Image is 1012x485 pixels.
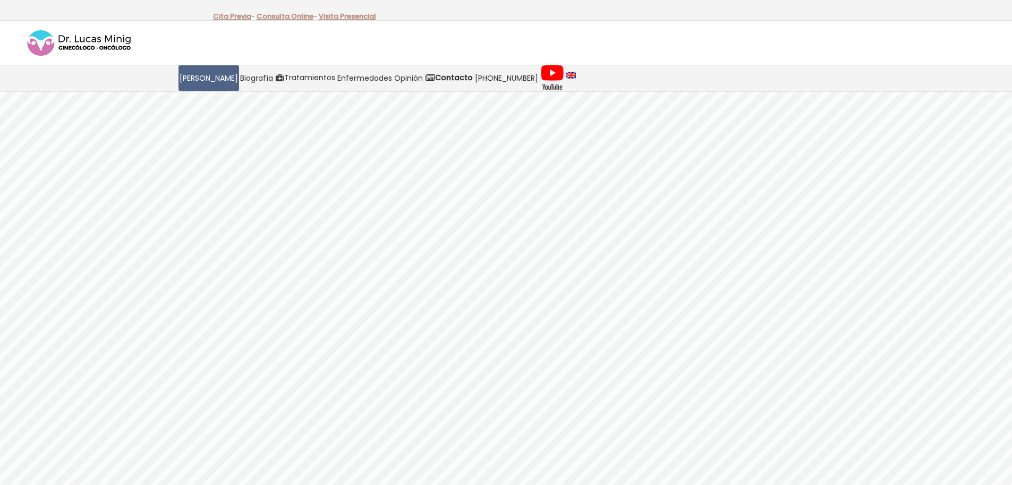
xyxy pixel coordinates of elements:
img: language english [566,72,576,79]
a: Cita Previa [213,11,251,21]
a: Visita Presencial [319,11,376,21]
span: [PHONE_NUMBER] [475,72,538,84]
a: [PERSON_NAME] [178,65,239,91]
span: Opinión [394,72,423,84]
a: [PHONE_NUMBER] [474,65,539,91]
a: Contacto [424,65,474,91]
img: Videos Youtube Ginecología [540,65,564,91]
a: Videos Youtube Ginecología [539,65,565,91]
a: language english [565,65,577,91]
p: - [257,10,317,23]
span: [PERSON_NAME] [180,72,238,84]
span: Tratamientos [284,72,335,84]
a: Enfermedades [336,65,393,91]
a: Tratamientos [274,65,336,91]
strong: Contacto [435,72,473,83]
a: Consulta Online [257,11,313,21]
span: Enfermedades [337,72,392,84]
a: Opinión [393,65,424,91]
a: Biografía [239,65,274,91]
p: - [213,10,255,23]
span: Biografía [240,72,273,84]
